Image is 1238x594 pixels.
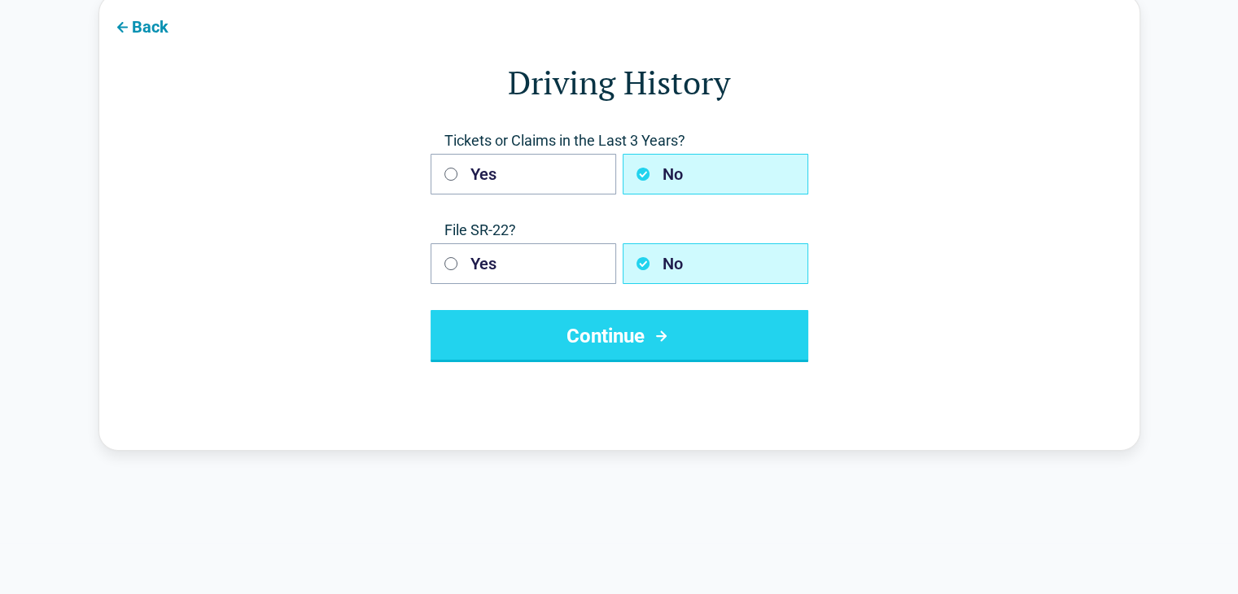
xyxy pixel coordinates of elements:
button: Back [99,7,182,44]
button: No [623,243,808,284]
button: Yes [431,154,616,194]
button: No [623,154,808,194]
span: Tickets or Claims in the Last 3 Years? [431,131,808,151]
button: Continue [431,310,808,362]
button: Yes [431,243,616,284]
h1: Driving History [164,59,1074,105]
span: File SR-22? [431,221,808,240]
